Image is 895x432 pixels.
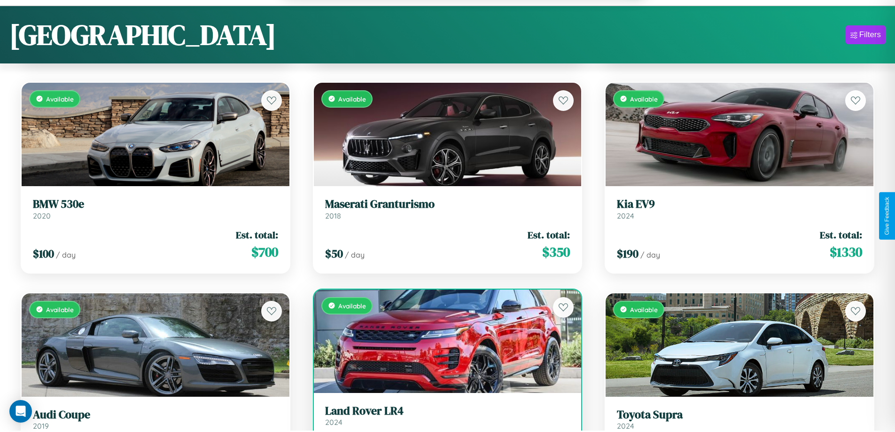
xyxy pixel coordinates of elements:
span: 2024 [617,211,634,220]
span: 2020 [33,211,51,220]
h3: Toyota Supra [617,408,862,422]
a: Maserati Granturismo2018 [325,197,570,220]
span: $ 350 [542,243,570,261]
span: Est. total: [820,228,862,242]
span: $ 1330 [830,243,862,261]
h3: Land Rover LR4 [325,404,570,418]
a: BMW 530e2020 [33,197,278,220]
h3: Audi Coupe [33,408,278,422]
span: Available [630,95,658,103]
a: Land Rover LR42024 [325,404,570,427]
span: Available [338,95,366,103]
span: $ 100 [33,246,54,261]
span: / day [640,250,660,259]
span: $ 50 [325,246,343,261]
span: 2024 [617,421,634,431]
span: / day [345,250,365,259]
a: Audi Coupe2019 [33,408,278,431]
span: Available [46,306,74,314]
a: Toyota Supra2024 [617,408,862,431]
div: Give Feedback [884,197,890,235]
h3: Maserati Granturismo [325,197,570,211]
button: Filters [846,25,886,44]
h3: BMW 530e [33,197,278,211]
span: $ 190 [617,246,638,261]
span: Available [46,95,74,103]
a: Kia EV92024 [617,197,862,220]
span: / day [56,250,76,259]
span: 2018 [325,211,341,220]
span: Est. total: [236,228,278,242]
div: Filters [859,30,881,39]
h1: [GEOGRAPHIC_DATA] [9,16,276,54]
h3: Kia EV9 [617,197,862,211]
span: 2019 [33,421,49,431]
span: Est. total: [528,228,570,242]
div: Open Intercom Messenger [9,400,32,423]
span: $ 700 [251,243,278,261]
span: 2024 [325,417,342,427]
span: Available [338,302,366,310]
span: Available [630,306,658,314]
